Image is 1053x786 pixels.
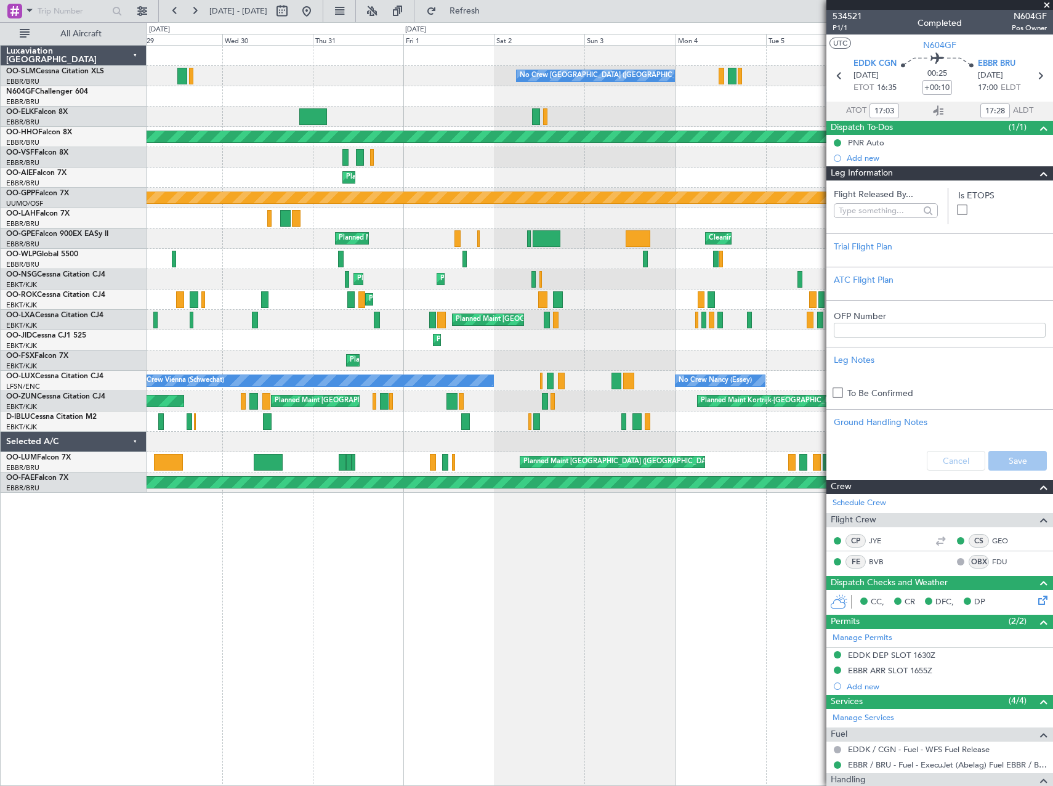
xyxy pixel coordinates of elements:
[847,387,913,400] label: To Be Confirmed
[369,290,512,309] div: Planned Maint Kortrijk-[GEOGRAPHIC_DATA]
[676,34,766,45] div: Mon 4
[833,497,886,509] a: Schedule Crew
[6,68,104,75] a: OO-SLMCessna Citation XLS
[918,17,962,30] div: Completed
[905,596,915,609] span: CR
[350,351,493,370] div: Planned Maint Kortrijk-[GEOGRAPHIC_DATA]
[6,393,37,400] span: OO-ZUN
[6,291,105,299] a: OO-ROKCessna Citation CJ4
[6,373,103,380] a: OO-LUXCessna Citation CJ4
[6,190,35,197] span: OO-GPP
[834,240,1046,253] div: Trial Flight Plan
[845,555,866,569] div: FE
[6,280,37,290] a: EBKT/KJK
[834,354,1046,367] div: Leg Notes
[831,727,847,742] span: Fuel
[869,556,897,567] a: BVB
[6,230,35,238] span: OO-GPE
[6,271,105,278] a: OO-NSGCessna Citation CJ4
[6,402,37,411] a: EBKT/KJK
[14,24,134,44] button: All Aircraft
[6,321,37,330] a: EBKT/KJK
[6,77,39,86] a: EBBR/BRU
[357,270,501,288] div: Planned Maint Kortrijk-[GEOGRAPHIC_DATA]
[6,149,68,156] a: OO-VSFFalcon 8X
[32,30,130,38] span: All Aircraft
[6,129,38,136] span: OO-HHO
[6,129,72,136] a: OO-HHOFalcon 8X
[6,169,33,177] span: OO-AIE
[6,362,37,371] a: EBKT/KJK
[834,416,1046,429] div: Ground Handling Notes
[132,34,222,45] div: Tue 29
[969,555,989,569] div: OBX
[6,190,69,197] a: OO-GPPFalcon 7X
[6,373,35,380] span: OO-LUX
[6,332,32,339] span: OO-JID
[1012,10,1047,23] span: N604GF
[848,137,884,148] div: PNR Auto
[6,179,39,188] a: EBBR/BRU
[1013,105,1033,117] span: ALDT
[346,168,569,187] div: Planned Maint [GEOGRAPHIC_DATA] ([GEOGRAPHIC_DATA] National)
[6,138,39,147] a: EBBR/BRU
[831,615,860,629] span: Permits
[869,103,899,118] input: --:--
[439,7,491,15] span: Refresh
[978,58,1015,70] span: EBBR BRU
[6,118,39,127] a: EBBR/BRU
[520,67,726,85] div: No Crew [GEOGRAPHIC_DATA] ([GEOGRAPHIC_DATA] National)
[992,535,1020,546] a: GEO
[339,229,562,248] div: Planned Maint [GEOGRAPHIC_DATA] ([GEOGRAPHIC_DATA] National)
[6,88,88,95] a: N604GFChallenger 604
[6,108,34,116] span: OO-ELK
[848,760,1047,770] a: EBBR / BRU - Fuel - ExecuJet (Abelag) Fuel EBBR / BRU
[853,58,897,70] span: EDDK CGN
[1009,615,1027,628] span: (2/2)
[980,103,1010,118] input: --:--
[6,169,67,177] a: OO-AIEFalcon 7X
[6,423,37,432] a: EBKT/KJK
[848,650,935,660] div: EDDK DEP SLOT 1630Z
[869,535,897,546] a: JYE
[831,513,876,527] span: Flight Crew
[846,105,866,117] span: ATOT
[494,34,584,45] div: Sat 2
[6,158,39,168] a: EBBR/BRU
[6,149,34,156] span: OO-VSF
[6,474,68,482] a: OO-FAEFalcon 7X
[923,39,956,52] span: N604GF
[38,2,108,20] input: Trip Number
[6,312,35,319] span: OO-LXA
[978,82,998,94] span: 17:00
[209,6,267,17] span: [DATE] - [DATE]
[313,34,403,45] div: Thu 31
[834,310,1046,323] label: OFP Number
[848,665,932,676] div: EBBR ARR SLOT 1655Z
[6,454,71,461] a: OO-LUMFalcon 7X
[1009,694,1027,707] span: (4/4)
[831,166,893,180] span: Leg Information
[1012,23,1047,33] span: Pos Owner
[831,480,852,494] span: Crew
[6,463,39,472] a: EBBR/BRU
[6,474,34,482] span: OO-FAE
[6,210,70,217] a: OO-LAHFalcon 7X
[275,392,498,410] div: Planned Maint [GEOGRAPHIC_DATA] ([GEOGRAPHIC_DATA] National)
[833,10,862,23] span: 534521
[6,312,103,319] a: OO-LXACessna Citation CJ4
[877,82,897,94] span: 16:35
[405,25,426,35] div: [DATE]
[6,393,105,400] a: OO-ZUNCessna Citation CJ4
[6,88,35,95] span: N604GF
[839,201,919,220] input: Type something...
[6,97,39,107] a: EBBR/BRU
[6,199,43,208] a: UUMO/OSF
[6,230,108,238] a: OO-GPEFalcon 900EX EASy II
[831,121,893,135] span: Dispatch To-Dos
[6,251,36,258] span: OO-WLP
[969,534,989,548] div: CS
[135,371,224,390] div: No Crew Vienna (Schwechat)
[437,331,580,349] div: Planned Maint Kortrijk-[GEOGRAPHIC_DATA]
[701,392,844,410] div: Planned Maint Kortrijk-[GEOGRAPHIC_DATA]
